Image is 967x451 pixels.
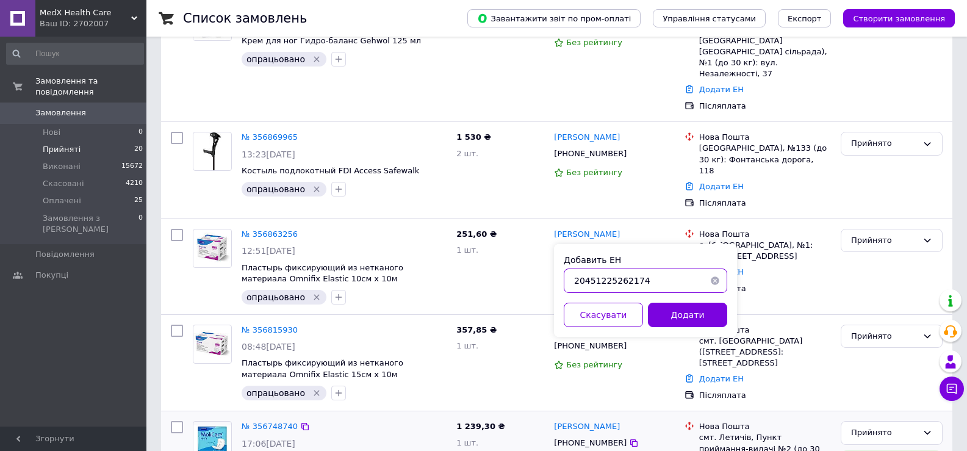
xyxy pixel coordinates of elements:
span: Експорт [788,14,822,23]
a: № 356748740 [242,422,298,431]
button: Експорт [778,9,832,27]
a: [PERSON_NAME] [554,421,620,433]
span: 1 шт. [456,245,478,254]
img: Фото товару [193,330,231,358]
a: [PERSON_NAME] [554,229,620,240]
span: [PHONE_NUMBER] [554,438,627,447]
button: Створити замовлення [843,9,955,27]
input: Пошук [6,43,144,65]
span: Оплачені [43,195,81,206]
span: 251,60 ₴ [456,229,497,239]
a: [PERSON_NAME] [554,132,620,143]
div: Прийнято [851,427,918,439]
span: 1 шт. [456,438,478,447]
div: Нова Пошта [699,132,831,143]
svg: Видалити мітку [312,184,322,194]
span: опрацьовано [246,388,305,398]
span: 1 шт. [456,341,478,350]
div: Прийнято [851,137,918,150]
svg: Видалити мітку [312,388,322,398]
span: MedX Health Care [40,7,131,18]
a: Створити замовлення [831,13,955,23]
span: 17:06[DATE] [242,439,295,449]
span: опрацьовано [246,292,305,302]
span: Без рейтингу [566,360,622,369]
span: Повідомлення [35,249,95,260]
div: смт. [GEOGRAPHIC_DATA] ([GEOGRAPHIC_DATA], [GEOGRAPHIC_DATA] [GEOGRAPHIC_DATA] сільрада), №1 (до ... [699,13,831,79]
span: 4210 [126,178,143,189]
a: Пластырь фиксирующий из нетканого материала Omnifix Elastic 15см х 10м [242,358,403,379]
div: Прийнято [851,234,918,247]
a: Фото товару [193,325,232,364]
a: Фото товару [193,132,232,171]
span: 2 шт. [456,149,478,158]
span: Покупці [35,270,68,281]
a: Додати ЕН [699,374,744,383]
div: Післяплата [699,390,831,401]
span: Управління статусами [663,14,756,23]
span: 1 530 ₴ [456,132,491,142]
span: Скасовані [43,178,84,189]
div: с. [GEOGRAPHIC_DATA], №1: вул. [STREET_ADDRESS] [699,240,831,262]
button: Додати [648,303,727,327]
a: № 356815930 [242,325,298,334]
span: Прийняті [43,144,81,155]
span: 1 239,30 ₴ [456,422,505,431]
a: Фото товару [193,229,232,268]
span: опрацьовано [246,54,305,64]
a: № 356869965 [242,132,298,142]
svg: Видалити мітку [312,54,322,64]
div: Післяплата [699,198,831,209]
span: 08:48[DATE] [242,342,295,352]
span: 25 [134,195,143,206]
span: Без рейтингу [566,168,622,177]
span: 357,85 ₴ [456,325,497,334]
img: Фото товару [203,132,221,170]
label: Добавить ЕН [564,255,621,265]
div: смт. [GEOGRAPHIC_DATA] ([STREET_ADDRESS]: [STREET_ADDRESS] [699,336,831,369]
span: 13:23[DATE] [242,150,295,159]
span: Замовлення [35,107,86,118]
button: Чат з покупцем [940,377,964,401]
span: 20 [134,144,143,155]
a: Пластырь фиксирующий из нетканого материала Omnifix Elastic 10см х 10м [242,263,403,284]
button: Завантажити звіт по пром-оплаті [467,9,641,27]
span: Виконані [43,161,81,172]
span: [PHONE_NUMBER] [554,341,627,350]
div: Післяплата [699,101,831,112]
div: Нова Пошта [699,229,831,240]
span: Нові [43,127,60,138]
h1: Список замовлень [183,11,307,26]
button: Управління статусами [653,9,766,27]
span: Замовлення та повідомлення [35,76,146,98]
img: Фото товару [193,233,231,264]
div: Ваш ID: 2702007 [40,18,146,29]
span: Завантажити звіт по пром-оплаті [477,13,631,24]
a: Костыль подлокотный FDI Access Safewalk [242,166,419,175]
div: Прийнято [851,330,918,343]
span: 12:51[DATE] [242,246,295,256]
span: [PHONE_NUMBER] [554,149,627,158]
svg: Видалити мітку [312,292,322,302]
span: опрацьовано [246,184,305,194]
a: Додати ЕН [699,182,744,191]
div: [GEOGRAPHIC_DATA], №133 (до 30 кг): Фонтанська дорога, 118 [699,143,831,176]
span: Без рейтингу [566,38,622,47]
div: Нова Пошта [699,421,831,432]
button: Скасувати [564,303,643,327]
button: Очистить [703,269,727,293]
span: Замовлення з [PERSON_NAME] [43,213,138,235]
span: 0 [138,213,143,235]
a: № 356863256 [242,229,298,239]
div: Післяплата [699,283,831,294]
div: Нова Пошта [699,325,831,336]
span: 0 [138,127,143,138]
span: Створити замовлення [853,14,945,23]
span: 15672 [121,161,143,172]
a: Крем для ног Гидро-баланс Gehwol 125 мл [242,36,421,45]
a: Додати ЕН [699,85,744,94]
